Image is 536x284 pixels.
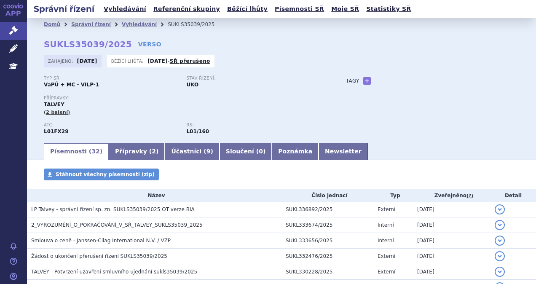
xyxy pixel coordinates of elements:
a: Poznámka [272,143,319,160]
strong: SUKLS35039/2025 [44,39,132,49]
button: detail [495,251,505,261]
span: Stáhnout všechny písemnosti (zip) [56,171,155,177]
span: Externí [378,253,395,259]
span: Běžící lhůta: [111,58,145,64]
span: Smlouva o ceně - Janssen-Cilag International N.V. / VZP [31,238,171,244]
abbr: (?) [466,193,473,199]
button: detail [495,220,505,230]
p: - [147,58,210,64]
a: Běžící lhůty [225,3,270,15]
a: Správní řízení [71,21,111,27]
td: SUKL330228/2025 [281,264,373,280]
span: 2_VYROZUMĚNÍ_O_POKRAČOVÁNÍ_V_SŘ_TALVEY_SUKLS35039_2025 [31,222,203,228]
h3: Tagy [346,76,359,86]
a: Statistiky SŘ [364,3,413,15]
span: LP Talvey - správní řízení sp. zn. SUKLS35039/2025 OT verze BIA [31,206,195,212]
span: TALVEY - Potvrzení uzavření smluvního ujednání sukls35039/2025 [31,269,197,275]
span: Žádost o ukončení přerušení řízení SUKLS35039/2025 [31,253,167,259]
p: RS: [186,123,320,128]
strong: UKO [186,82,198,88]
th: Detail [490,189,536,202]
td: [DATE] [413,202,490,217]
a: Domů [44,21,60,27]
p: Přípravky: [44,96,329,101]
td: [DATE] [413,233,490,249]
th: Typ [373,189,413,202]
span: Interní [378,238,394,244]
a: VERSO [138,40,161,48]
strong: monoklonální protilátky a konjugáty protilátka – léčivo [186,129,209,134]
p: ATC: [44,123,178,128]
a: Sloučení (0) [220,143,272,160]
span: TALVEY [44,102,64,107]
span: 2 [152,148,156,155]
a: Přípravky (2) [109,143,165,160]
button: detail [495,267,505,277]
p: Stav řízení: [186,76,320,81]
th: Název [27,189,281,202]
td: [DATE] [413,264,490,280]
span: 9 [206,148,211,155]
span: Externí [378,269,395,275]
span: (2 balení) [44,110,70,115]
a: Referenční skupiny [151,3,222,15]
a: SŘ přerušeno [170,58,210,64]
a: Písemnosti SŘ [272,3,327,15]
a: Stáhnout všechny písemnosti (zip) [44,169,159,180]
th: Číslo jednací [281,189,373,202]
span: Externí [378,206,395,212]
td: [DATE] [413,249,490,264]
td: SUKL332476/2025 [281,249,373,264]
a: Newsletter [319,143,368,160]
span: Interní [378,222,394,228]
a: Vyhledávání [122,21,157,27]
span: 0 [259,148,263,155]
span: 32 [91,148,99,155]
strong: [DATE] [77,58,97,64]
strong: VaPÚ + MC - VILP-1 [44,82,99,88]
span: Zahájeno: [48,58,75,64]
td: [DATE] [413,217,490,233]
p: Typ SŘ: [44,76,178,81]
button: detail [495,204,505,214]
td: SUKL336892/2025 [281,202,373,217]
a: Účastníci (9) [165,143,219,160]
h2: Správní řízení [27,3,101,15]
li: SUKLS35039/2025 [168,18,225,31]
th: Zveřejněno [413,189,490,202]
a: Písemnosti (32) [44,143,109,160]
button: detail [495,236,505,246]
td: SUKL333656/2025 [281,233,373,249]
strong: TALKVETAMAB [44,129,69,134]
a: Moje SŘ [329,3,362,15]
a: + [363,77,371,85]
strong: [DATE] [147,58,168,64]
a: Vyhledávání [101,3,149,15]
td: SUKL333674/2025 [281,217,373,233]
